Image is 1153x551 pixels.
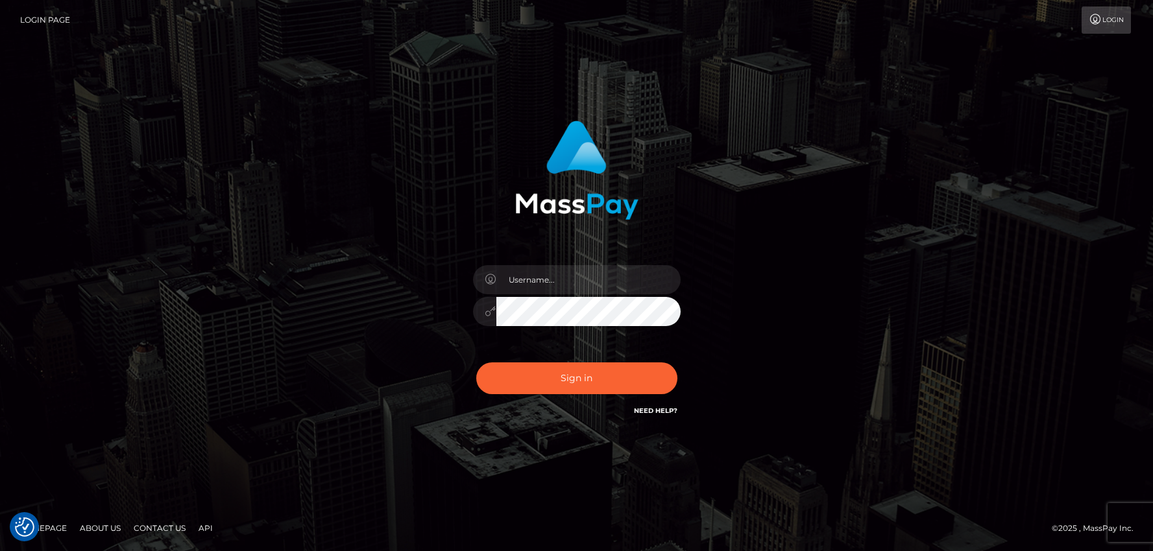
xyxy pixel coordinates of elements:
a: Login [1082,6,1131,34]
a: Need Help? [634,406,677,415]
button: Consent Preferences [15,517,34,537]
img: MassPay Login [515,121,638,220]
a: Contact Us [128,518,191,538]
input: Username... [496,265,681,294]
a: API [193,518,218,538]
div: © 2025 , MassPay Inc. [1052,521,1143,535]
a: Homepage [14,518,72,538]
img: Revisit consent button [15,517,34,537]
button: Sign in [476,362,677,394]
a: About Us [75,518,126,538]
a: Login Page [20,6,70,34]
